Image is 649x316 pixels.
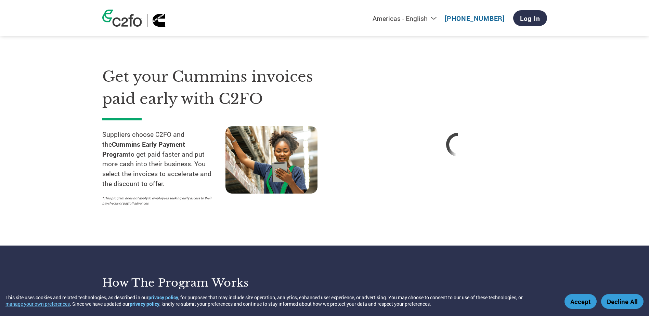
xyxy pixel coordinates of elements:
a: privacy policy [148,294,178,301]
a: Log In [513,10,547,26]
p: *This program does not apply to employees seeking early access to their paychecks or payroll adva... [102,196,219,206]
h1: Get your Cummins invoices paid early with C2FO [102,66,349,110]
strong: Cummins Early Payment Program [102,140,185,158]
h3: How the program works [102,276,316,290]
img: supply chain worker [225,126,317,194]
button: Accept [564,294,597,309]
a: [PHONE_NUMBER] [445,14,505,23]
a: privacy policy [130,301,159,307]
button: Decline All [601,294,644,309]
img: c2fo logo [102,10,142,27]
button: manage your own preferences [5,301,70,307]
img: Cummins [153,14,166,27]
div: This site uses cookies and related technologies, as described in our , for purposes that may incl... [5,294,555,307]
p: Suppliers choose C2FO and the to get paid faster and put more cash into their business. You selec... [102,130,225,189]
